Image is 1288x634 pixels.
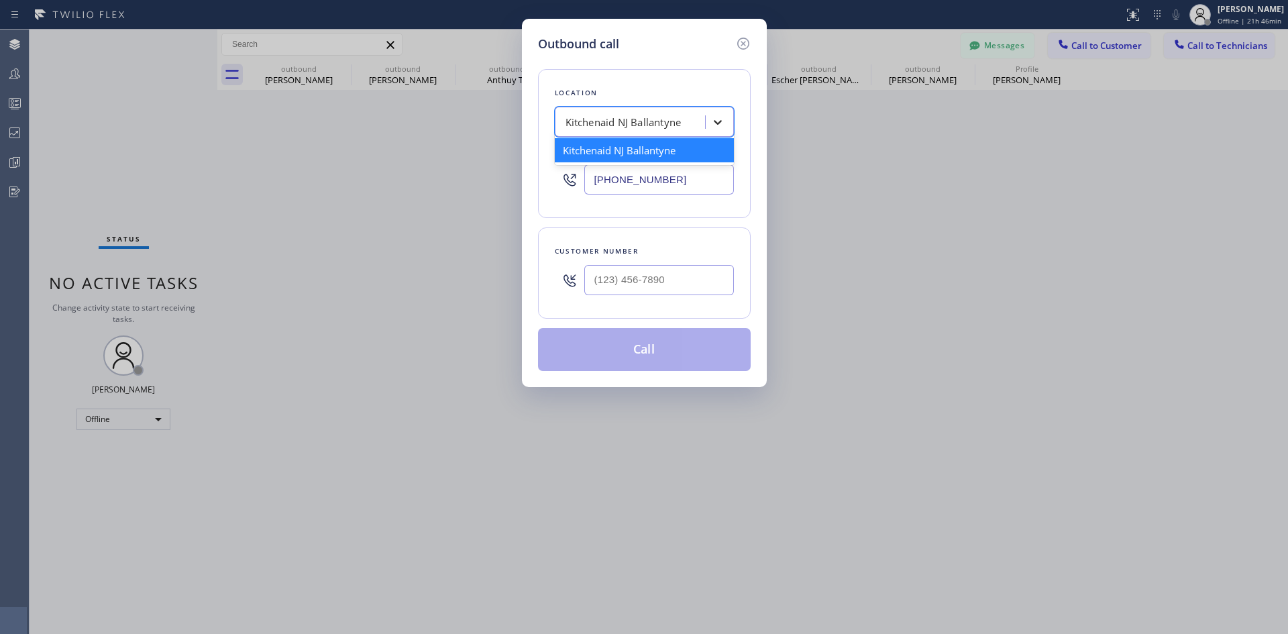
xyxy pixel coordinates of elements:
div: Customer number [555,244,734,258]
button: Call [538,328,751,371]
div: Kitchenaid NJ Ballantyne [566,115,682,130]
div: Kitchenaid NJ Ballantyne [555,138,734,162]
div: Location [555,86,734,100]
h5: Outbound call [538,35,619,53]
input: (123) 456-7890 [584,265,734,295]
input: (123) 456-7890 [584,164,734,195]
